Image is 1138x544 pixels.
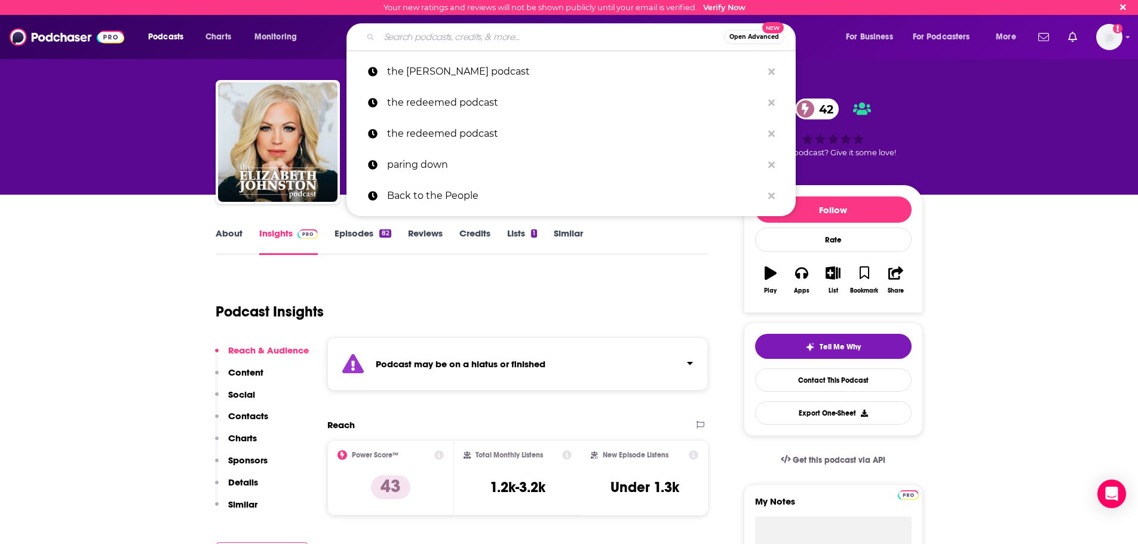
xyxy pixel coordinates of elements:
img: tell me why sparkle [805,342,815,352]
div: Bookmark [850,287,878,294]
div: 82 [379,229,391,238]
button: open menu [905,27,987,47]
a: Lists1 [507,228,537,255]
h2: Power Score™ [352,451,398,459]
p: the elizabeth johnston podcast [387,56,762,87]
button: Show profile menu [1096,24,1122,50]
button: Share [880,259,911,302]
img: Podchaser Pro [297,229,318,239]
button: tell me why sparkleTell Me Why [755,334,912,359]
label: My Notes [755,496,912,517]
a: InsightsPodchaser Pro [259,228,318,255]
button: Apps [786,259,817,302]
button: Sponsors [215,454,268,477]
p: Contacts [228,410,268,422]
p: Charts [228,432,257,444]
button: Social [215,389,255,411]
svg: Email not verified [1113,24,1122,33]
a: Verify Now [703,3,746,12]
button: Open AdvancedNew [724,30,784,44]
p: the redeemed podcast [387,87,762,118]
button: Bookmark [849,259,880,302]
section: Click to expand status details [327,337,708,391]
div: Open Intercom Messenger [1097,480,1126,508]
div: Apps [794,287,809,294]
button: Export One-Sheet [755,401,912,425]
h2: Total Monthly Listens [476,451,543,459]
p: Social [228,389,255,400]
h2: Reach [327,419,355,431]
div: Play [764,287,777,294]
div: 42Good podcast? Give it some love! [744,91,923,165]
div: Share [888,287,904,294]
div: 1 [531,229,537,238]
a: Contact This Podcast [755,368,912,392]
p: Reach & Audience [228,345,309,356]
button: Contacts [215,410,268,432]
button: List [817,259,848,302]
a: Episodes82 [335,228,391,255]
button: open menu [838,27,908,47]
button: open menu [246,27,312,47]
span: Logged in as KatieP [1096,24,1122,50]
a: Similar [554,228,583,255]
h1: Podcast Insights [216,303,324,321]
span: Podcasts [148,29,183,45]
input: Search podcasts, credits, & more... [379,27,724,47]
div: Rate [755,228,912,252]
span: Get this podcast via API [793,455,885,465]
img: Podchaser Pro [898,490,919,500]
h2: New Episode Listens [603,451,668,459]
p: Sponsors [228,454,268,466]
a: Show notifications dropdown [1063,27,1082,47]
img: Podchaser - Follow, Share and Rate Podcasts [10,26,124,48]
a: the redeemed podcast [346,118,796,149]
p: the redeemed podcast [387,118,762,149]
span: Monitoring [254,29,297,45]
a: Reviews [408,228,443,255]
div: List [829,287,838,294]
span: For Business [846,29,893,45]
a: Get this podcast via API [771,445,895,475]
a: Charts [198,27,238,47]
p: Similar [228,499,257,510]
button: Similar [215,499,257,521]
a: Show notifications dropdown [1033,27,1054,47]
span: Open Advanced [729,34,779,40]
a: the redeemed podcast [346,87,796,118]
a: About [216,228,243,255]
a: paring down [346,149,796,180]
p: paring down [387,149,762,180]
div: Your new ratings and reviews will not be shown publicly until your email is verified. [384,3,746,12]
img: The Elizabeth Johnston Podcast [218,82,338,202]
span: Good podcast? Give it some love! [771,148,896,157]
button: Follow [755,196,912,223]
span: Charts [205,29,231,45]
a: Back to the People [346,180,796,211]
div: Search podcasts, credits, & more... [358,23,807,51]
button: Reach & Audience [215,345,309,367]
p: 43 [371,475,410,499]
p: Content [228,367,263,378]
button: Charts [215,432,257,454]
p: Back to the People [387,180,762,211]
h3: 1.2k-3.2k [490,478,545,496]
h3: Under 1.3k [611,478,679,496]
span: Tell Me Why [820,342,861,352]
button: Content [215,367,263,389]
span: More [996,29,1016,45]
a: the [PERSON_NAME] podcast [346,56,796,87]
button: Play [755,259,786,302]
button: Details [215,477,258,499]
span: For Podcasters [913,29,970,45]
button: open menu [140,27,199,47]
img: User Profile [1096,24,1122,50]
span: New [762,22,784,33]
button: open menu [987,27,1031,47]
a: Pro website [898,488,919,500]
a: Credits [459,228,490,255]
strong: Podcast may be on a hiatus or finished [376,358,545,370]
a: 42 [795,99,839,119]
